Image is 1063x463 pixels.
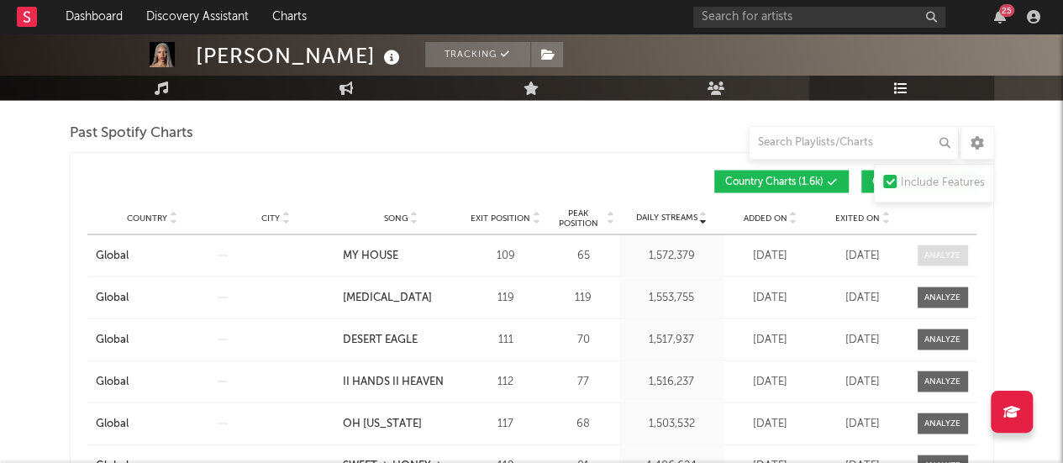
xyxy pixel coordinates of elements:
div: [DATE] [821,373,905,390]
div: 1,516,237 [624,373,720,390]
div: 1,517,937 [624,331,720,348]
div: 112 [468,373,544,390]
div: MY HOUSE [343,247,398,264]
div: [DATE] [729,415,813,432]
a: Global [96,289,209,306]
button: Country Charts(1.6k) [714,170,849,192]
span: Added On [744,213,787,223]
div: [DATE] [821,247,905,264]
button: 25 [994,10,1006,24]
div: [DATE] [729,331,813,348]
div: Global [96,373,129,390]
div: [MEDICAL_DATA] [343,289,432,306]
div: Global [96,247,129,264]
div: [DATE] [821,289,905,306]
div: 25 [999,4,1014,17]
div: 65 [552,247,615,264]
span: Peak Position [552,208,605,228]
input: Search for artists [693,7,945,28]
span: City Charts ( 2.7k ) [872,176,951,187]
div: Global [96,415,129,432]
div: DESERT EAGLE [343,331,418,348]
span: City [261,213,280,223]
div: 68 [552,415,615,432]
a: MY HOUSE [343,247,460,264]
div: 119 [468,289,544,306]
div: Include Features [901,173,985,193]
span: Song [384,213,408,223]
div: OH [US_STATE] [343,415,422,432]
a: OH [US_STATE] [343,415,460,432]
div: 70 [552,331,615,348]
div: 111 [468,331,544,348]
div: 1,572,379 [624,247,720,264]
div: 77 [552,373,615,390]
a: Global [96,373,209,390]
div: Global [96,289,129,306]
div: 119 [552,289,615,306]
input: Search Playlists/Charts [749,126,959,160]
button: City Charts(2.7k) [861,170,976,192]
div: [PERSON_NAME] [196,42,404,70]
div: [DATE] [729,289,813,306]
a: [MEDICAL_DATA] [343,289,460,306]
span: Exited On [835,213,880,223]
span: Country [127,213,167,223]
span: Country Charts ( 1.6k ) [725,176,824,187]
span: Exit Position [471,213,530,223]
div: 117 [468,415,544,432]
a: Global [96,331,209,348]
a: Global [96,415,209,432]
div: [DATE] [729,373,813,390]
div: II HANDS II HEAVEN [343,373,444,390]
button: Tracking [425,42,530,67]
div: Global [96,331,129,348]
a: DESERT EAGLE [343,331,460,348]
span: Daily Streams [636,211,697,224]
div: 109 [468,247,544,264]
div: [DATE] [729,247,813,264]
div: [DATE] [821,331,905,348]
div: [DATE] [821,415,905,432]
a: Global [96,247,209,264]
span: Past Spotify Charts [70,124,193,144]
div: 1,553,755 [624,289,720,306]
a: II HANDS II HEAVEN [343,373,460,390]
div: 1,503,532 [624,415,720,432]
